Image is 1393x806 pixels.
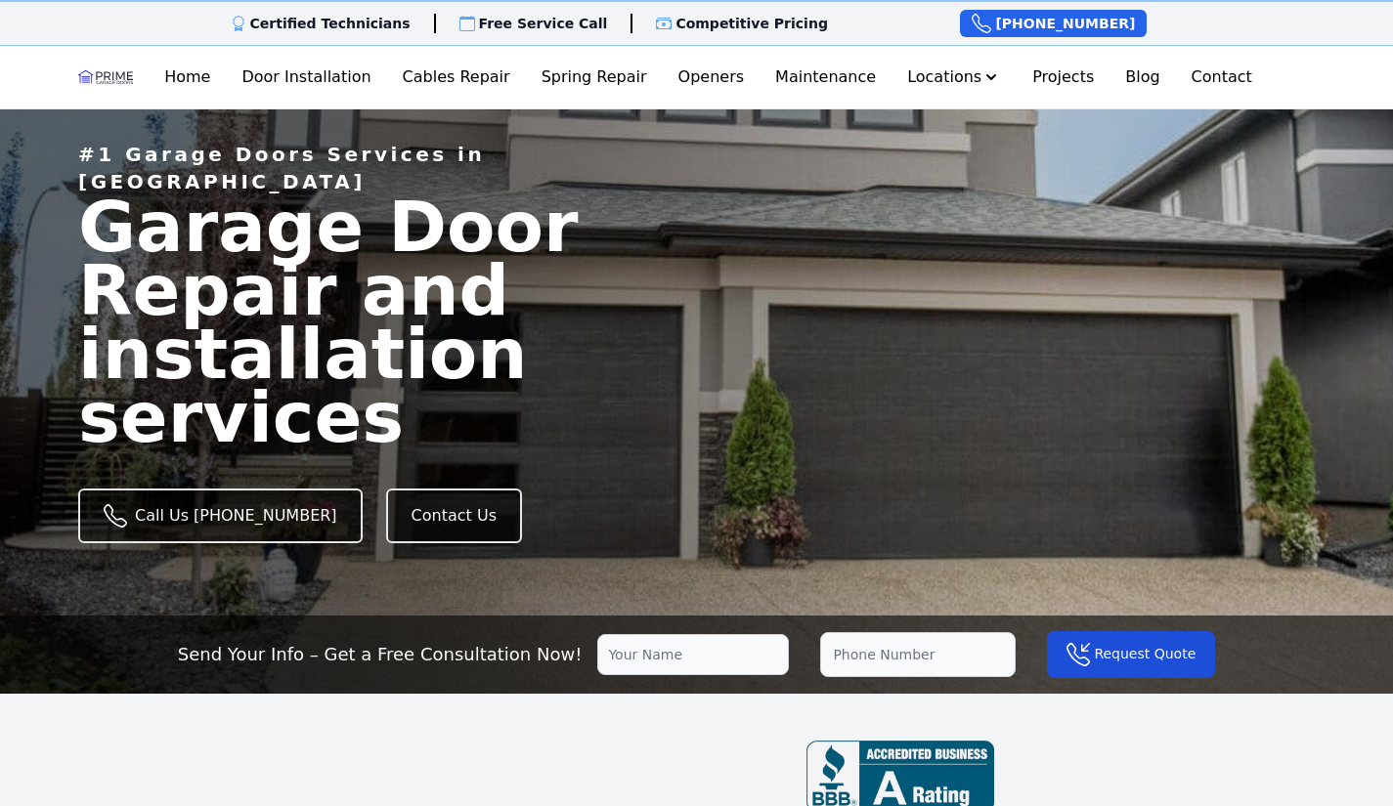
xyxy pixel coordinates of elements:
[78,141,641,195] p: #1 Garage Doors Services in [GEOGRAPHIC_DATA]
[78,488,363,543] a: Call Us [PHONE_NUMBER]
[1184,58,1260,97] a: Contact
[156,58,218,97] a: Home
[1047,631,1215,678] button: Request Quote
[671,58,753,97] a: Openers
[178,641,583,668] p: Send Your Info – Get a Free Consultation Now!
[1024,58,1102,97] a: Projects
[960,10,1147,37] a: [PHONE_NUMBER]
[234,58,378,97] a: Door Installation
[395,58,518,97] a: Cables Repair
[250,14,411,33] p: Certified Technicians
[899,58,1009,97] button: Locations
[820,632,1016,677] input: Phone Number
[767,58,884,97] a: Maintenance
[675,14,828,33] p: Competitive Pricing
[534,58,655,97] a: Spring Repair
[386,488,522,543] a: Contact Us
[1117,58,1167,97] a: Blog
[78,186,578,457] span: Garage Door Repair and installation services
[78,62,133,93] img: Logo
[597,634,789,675] input: Your Name
[479,14,608,33] p: Free Service Call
